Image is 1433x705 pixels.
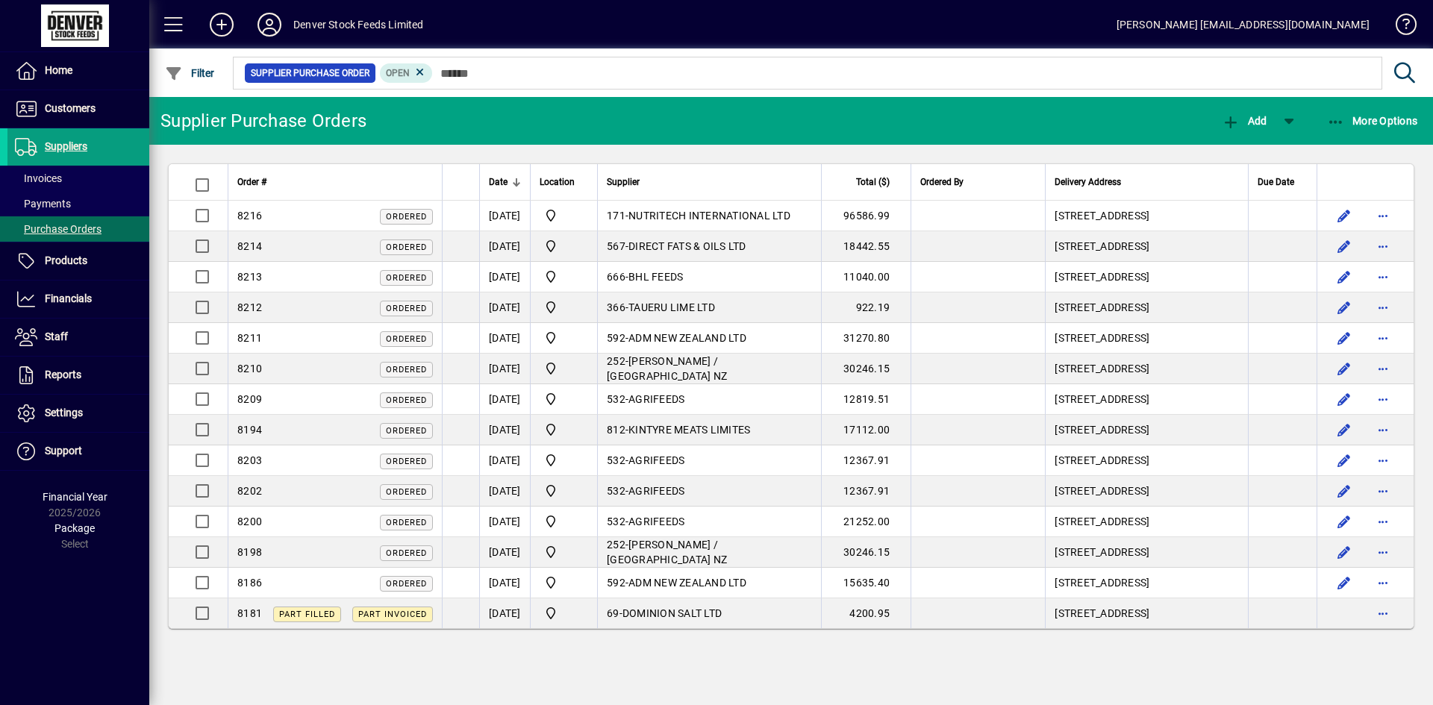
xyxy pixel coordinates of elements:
span: Filter [165,67,215,79]
span: Due Date [1258,174,1294,190]
td: - [597,292,821,323]
button: Add [1218,107,1270,134]
span: Order # [237,174,266,190]
span: Ordered [386,487,427,497]
button: More options [1371,601,1395,625]
a: Home [7,52,149,90]
td: [STREET_ADDRESS] [1045,384,1248,415]
td: 96586.99 [821,201,911,231]
td: [STREET_ADDRESS] [1045,415,1248,445]
span: 366 [607,301,625,313]
td: - [597,476,821,507]
td: [DATE] [479,537,530,568]
td: 30246.15 [821,354,911,384]
span: 567 [607,240,625,252]
button: More options [1371,387,1395,411]
span: Ordered By [920,174,964,190]
button: More options [1371,418,1395,442]
td: - [597,598,821,628]
span: DENVER STOCKFEEDS LTD [540,298,588,316]
td: [DATE] [479,292,530,323]
span: Suppliers [45,140,87,152]
span: BHL FEEDS [628,271,683,283]
span: 8214 [237,240,262,252]
span: 8200 [237,516,262,527]
td: - [597,354,821,384]
span: DENVER STOCKFEEDS LTD [540,482,588,500]
td: [DATE] [479,415,530,445]
td: [DATE] [479,384,530,415]
span: NUTRITECH INTERNATIONAL LTD [628,210,790,222]
span: 532 [607,516,625,527]
span: Purchase Orders [15,223,102,235]
span: Location [540,174,575,190]
span: Financial Year [43,491,107,503]
span: 8216 [237,210,262,222]
div: Ordered By [920,174,1036,190]
td: [STREET_ADDRESS] [1045,231,1248,262]
span: Ordered [386,273,427,283]
span: Total ($) [856,174,890,190]
a: Payments [7,191,149,216]
span: Open [386,68,410,78]
button: More options [1371,448,1395,472]
td: 4200.95 [821,598,911,628]
span: DENVER STOCKFEEDS LTD [540,574,588,592]
span: Ordered [386,334,427,344]
button: More options [1371,265,1395,289]
a: Support [7,433,149,470]
a: Settings [7,395,149,432]
span: Ordered [386,304,427,313]
td: [DATE] [479,476,530,507]
a: Products [7,242,149,280]
span: [PERSON_NAME] / [GEOGRAPHIC_DATA] NZ [607,355,727,382]
button: More options [1371,510,1395,533]
span: 8210 [237,363,262,375]
span: 532 [607,454,625,466]
span: Ordered [386,426,427,436]
span: Customers [45,102,96,114]
button: Add [198,11,246,38]
td: - [597,507,821,537]
span: 8203 [237,454,262,466]
td: 31270.80 [821,323,911,354]
td: 11040.00 [821,262,911,292]
div: Denver Stock Feeds Limited [293,13,424,37]
span: 8194 [237,424,262,436]
button: More options [1371,540,1395,564]
td: 922.19 [821,292,911,323]
span: 171 [607,210,625,222]
a: Customers [7,90,149,128]
td: 12367.91 [821,476,911,507]
span: Products [45,254,87,266]
div: Location [540,174,588,190]
button: Edit [1332,510,1356,533]
button: More options [1371,357,1395,380]
span: DENVER STOCKFEEDS LTD [540,421,588,439]
span: DENVER STOCKFEEDS LTD [540,329,588,347]
span: DENVER STOCKFEEDS LTD [540,513,588,530]
button: Edit [1332,295,1356,319]
a: Reports [7,357,149,394]
span: 532 [607,485,625,497]
span: DIRECT FATS & OILS LTD [628,240,746,252]
td: [STREET_ADDRESS] [1045,568,1248,598]
button: Filter [161,60,219,87]
span: KINTYRE MEATS LIMITES [628,424,750,436]
button: Edit [1332,387,1356,411]
button: Edit [1332,204,1356,228]
span: Delivery Address [1055,174,1121,190]
td: - [597,537,821,568]
td: [STREET_ADDRESS] [1045,537,1248,568]
span: Ordered [386,395,427,405]
span: Add [1222,115,1267,127]
span: Ordered [386,518,427,527]
button: Edit [1332,265,1356,289]
td: [STREET_ADDRESS] [1045,323,1248,354]
span: Home [45,64,72,76]
div: Date [489,174,521,190]
td: - [597,231,821,262]
span: [PERSON_NAME] / [GEOGRAPHIC_DATA] NZ [607,539,727,565]
span: Financials [45,292,92,304]
td: [DATE] [479,354,530,384]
